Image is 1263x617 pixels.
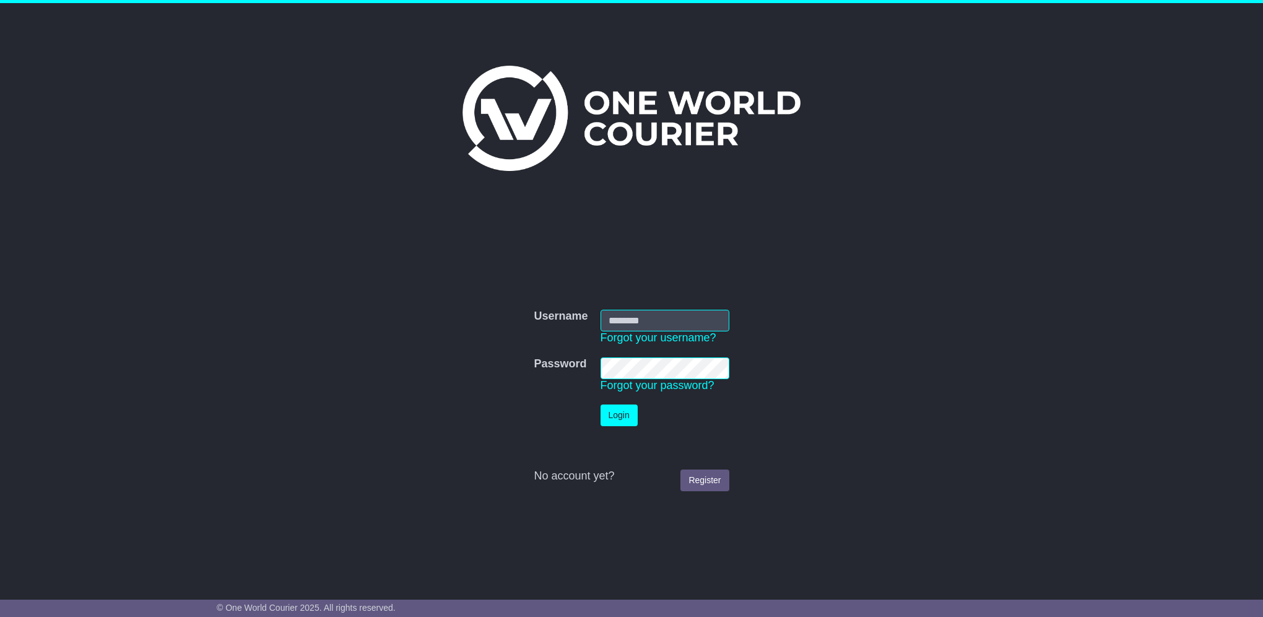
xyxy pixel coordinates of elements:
[601,379,714,392] a: Forgot your password?
[534,357,586,371] label: Password
[462,66,801,171] img: One World
[217,603,396,613] span: © One World Courier 2025. All rights reserved.
[534,310,588,323] label: Username
[601,331,716,344] a: Forgot your username?
[534,470,729,483] div: No account yet?
[601,405,638,426] button: Login
[680,470,729,491] a: Register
